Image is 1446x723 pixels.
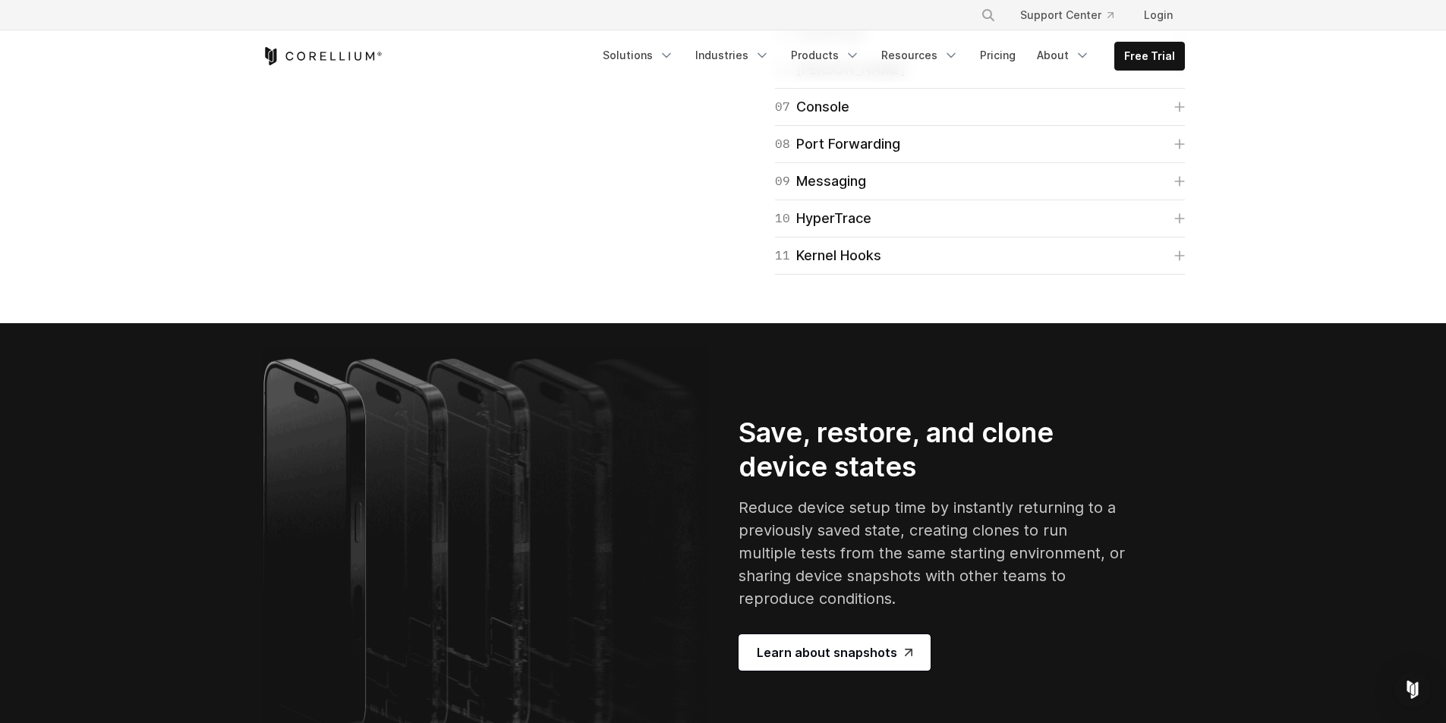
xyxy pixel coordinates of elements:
[594,42,1185,71] div: Navigation Menu
[775,245,881,266] div: Kernel Hooks
[686,42,779,69] a: Industries
[1394,671,1431,708] div: Open Intercom Messenger
[739,496,1127,610] p: Reduce device setup time by instantly returning to a previously saved state, creating clones to r...
[775,171,790,192] span: 09
[775,208,1185,229] a: 10HyperTrace
[1008,2,1126,29] a: Support Center
[872,42,968,69] a: Resources
[775,134,1185,155] a: 08Port Forwarding
[775,208,790,229] span: 10
[739,416,1127,484] h2: Save, restore, and clone device states
[1115,42,1184,70] a: Free Trial
[1028,42,1099,69] a: About
[739,634,931,671] a: Learn about snapshots
[775,96,790,118] span: 07
[962,2,1185,29] div: Navigation Menu
[1132,2,1185,29] a: Login
[775,245,790,266] span: 11
[975,2,1002,29] button: Search
[262,47,383,65] a: Corellium Home
[775,96,849,118] div: Console
[594,42,683,69] a: Solutions
[775,208,871,229] div: HyperTrace
[775,245,1185,266] a: 11Kernel Hooks
[775,96,1185,118] a: 07Console
[775,134,790,155] span: 08
[782,42,869,69] a: Products
[775,134,900,155] div: Port Forwarding
[757,643,912,662] span: Learn about snapshots
[971,42,1025,69] a: Pricing
[775,171,1185,192] a: 09Messaging
[775,171,866,192] div: Messaging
